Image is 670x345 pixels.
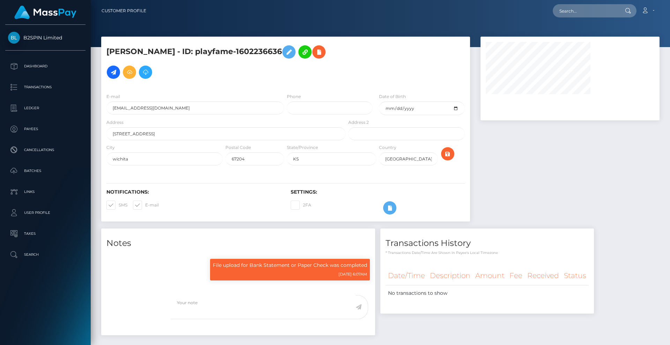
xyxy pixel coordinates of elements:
th: Amount [473,266,507,285]
td: No transactions to show [386,285,589,301]
a: User Profile [5,204,85,222]
p: Search [8,249,83,260]
a: Links [5,183,85,201]
a: Initiate Payout [107,66,120,79]
label: Address 2 [348,119,369,126]
p: File upload for Bank Statement or Paper Check was completed [213,262,367,269]
img: MassPay Logo [14,6,76,19]
a: Batches [5,162,85,180]
p: Payees [8,124,83,134]
img: B2SPIN Limited [8,32,20,44]
span: B2SPIN Limited [5,35,85,41]
h4: Notes [106,237,370,249]
a: Cancellations [5,141,85,159]
label: State/Province [287,144,318,151]
a: Search [5,246,85,263]
th: Status [561,266,589,285]
label: Postal Code [225,144,251,151]
p: Dashboard [8,61,83,72]
input: Search... [553,4,618,17]
a: Dashboard [5,58,85,75]
p: Transactions [8,82,83,92]
a: Payees [5,120,85,138]
a: Ledger [5,99,85,117]
label: 2FA [291,201,311,210]
th: Description [427,266,473,285]
label: Country [379,144,396,151]
h4: Transactions History [386,237,589,249]
label: SMS [106,201,127,210]
label: E-mail [133,201,159,210]
h6: Settings: [291,189,464,195]
p: Links [8,187,83,197]
small: [DATE] 6:07AM [338,272,367,277]
p: Batches [8,166,83,176]
label: City [106,144,115,151]
p: * Transactions date/time are shown in payee's local timezone [386,250,589,255]
label: Address [106,119,124,126]
a: Taxes [5,225,85,242]
p: User Profile [8,208,83,218]
label: Date of Birth [379,93,406,100]
label: E-mail [106,93,120,100]
h6: Notifications: [106,189,280,195]
p: Cancellations [8,145,83,155]
a: Customer Profile [102,3,146,18]
th: Date/Time [386,266,427,285]
p: Taxes [8,228,83,239]
div: GENERAL [101,259,375,287]
th: Received [525,266,561,285]
th: Fee [507,266,525,285]
p: Ledger [8,103,83,113]
a: Transactions [5,78,85,96]
label: Phone [287,93,301,100]
h5: [PERSON_NAME] - ID: playfame-1602236636 [106,42,342,82]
